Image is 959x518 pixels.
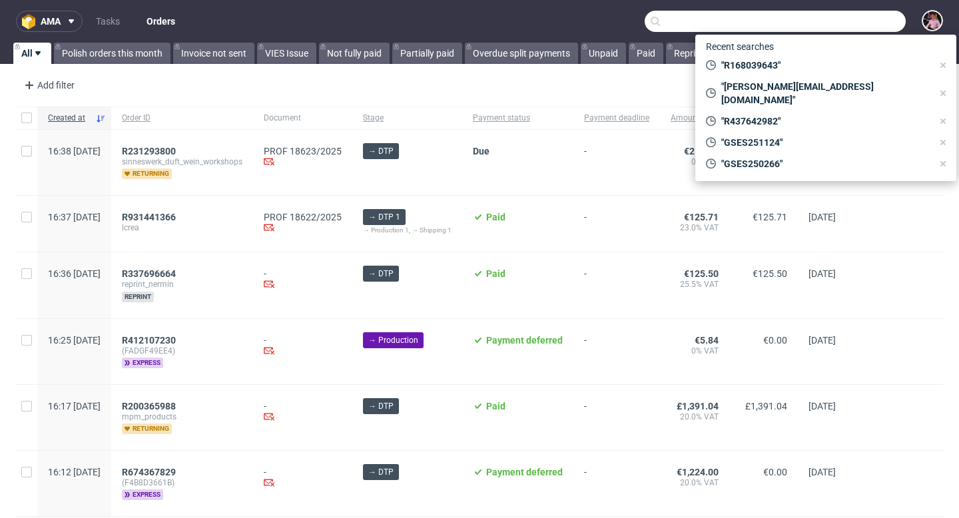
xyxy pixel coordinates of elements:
[264,268,342,292] div: -
[486,268,505,279] span: Paid
[41,17,61,26] span: ama
[264,335,342,358] div: -
[584,113,649,124] span: Payment deadline
[363,113,452,124] span: Stage
[763,335,787,346] span: €0.00
[695,335,719,346] span: €5.84
[584,401,649,434] span: -
[808,268,836,279] span: [DATE]
[363,225,452,236] div: → Production 1, → Shipping 1
[584,335,649,368] span: -
[122,401,178,411] a: R200365988
[139,11,183,32] a: Orders
[368,145,394,157] span: → DTP
[264,212,342,222] a: PROF 18622/2025
[677,401,719,411] span: £1,391.04
[465,43,578,64] a: Overdue split payments
[486,212,505,222] span: Paid
[808,212,836,222] span: [DATE]
[22,14,41,29] img: logo
[122,168,172,179] span: returning
[122,292,154,302] span: reprint
[122,222,242,233] span: lcrea
[122,489,163,500] span: express
[716,136,932,149] span: "GSES251124"
[671,279,719,290] span: 25.5% VAT
[122,146,176,156] span: R231293800
[48,335,101,346] span: 16:25 [DATE]
[264,401,342,424] div: -
[753,212,787,222] span: €125.71
[716,80,932,107] span: "[PERSON_NAME][EMAIL_ADDRESS][DOMAIN_NAME]"
[671,156,719,167] span: 0% VAT
[666,43,712,64] a: Reprint
[473,113,563,124] span: Payment status
[584,467,649,500] span: -
[486,467,563,477] span: Payment deferred
[581,43,626,64] a: Unpaid
[48,146,101,156] span: 16:38 [DATE]
[122,335,178,346] a: R412107230
[122,335,176,346] span: R412107230
[48,401,101,411] span: 16:17 [DATE]
[122,212,178,222] a: R931441366
[122,113,242,124] span: Order ID
[257,43,316,64] a: VIES Issue
[122,156,242,167] span: sinneswerk_duft_wein_workshops
[584,212,649,236] span: -
[671,477,719,488] span: 20.0% VAT
[122,146,178,156] a: R231293800
[763,467,787,477] span: €0.00
[48,212,101,222] span: 16:37 [DATE]
[264,146,342,156] a: PROF 18623/2025
[88,11,128,32] a: Tasks
[684,212,719,222] span: €125.71
[629,43,663,64] a: Paid
[122,477,242,488] span: (F4B8D3661B)
[684,268,719,279] span: €125.50
[671,346,719,356] span: 0% VAT
[671,222,719,233] span: 23.0% VAT
[677,467,719,477] span: €1,224.00
[48,268,101,279] span: 16:36 [DATE]
[122,212,176,222] span: R931441366
[486,335,563,346] span: Payment deferred
[48,467,101,477] span: 16:12 [DATE]
[584,146,649,179] span: -
[392,43,462,64] a: Partially paid
[671,113,719,124] span: Amount total
[368,466,394,478] span: → DTP
[264,467,342,490] div: -
[122,467,176,477] span: R674367829
[122,401,176,411] span: R200365988
[486,401,505,411] span: Paid
[368,211,400,223] span: → DTP 1
[16,11,83,32] button: ama
[808,467,836,477] span: [DATE]
[923,11,942,30] img: Aleks Ziemkowski
[13,43,51,64] a: All
[808,335,836,346] span: [DATE]
[122,467,178,477] a: R674367829
[54,43,170,64] a: Polish orders this month
[19,75,77,96] div: Add filter
[701,36,779,57] span: Recent searches
[368,268,394,280] span: → DTP
[671,411,719,422] span: 20.0% VAT
[319,43,390,64] a: Not fully paid
[584,268,649,302] span: -
[684,146,719,156] span: €219.40
[122,268,176,279] span: R337696664
[264,113,342,124] span: Document
[173,43,254,64] a: Invoice not sent
[122,279,242,290] span: reprint_nermin
[368,400,394,412] span: → DTP
[122,411,242,422] span: mpm_products
[716,59,932,72] span: "R168039643"
[122,423,172,434] span: returning
[716,115,932,128] span: "R437642982"
[122,268,178,279] a: R337696664
[473,146,489,156] span: Due
[716,157,932,170] span: "GSES250266"
[808,401,836,411] span: [DATE]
